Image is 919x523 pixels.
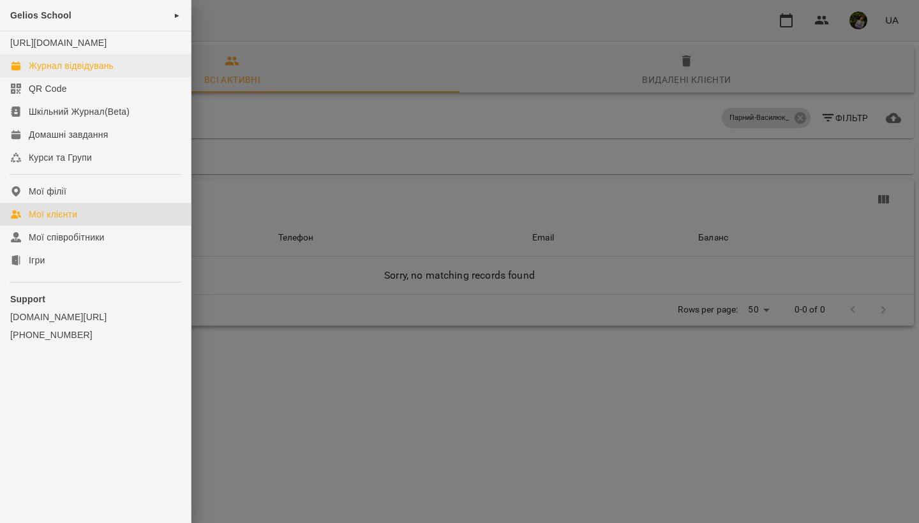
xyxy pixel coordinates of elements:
[10,328,181,341] a: [PHONE_NUMBER]
[10,293,181,306] p: Support
[29,254,45,267] div: Ігри
[29,128,108,141] div: Домашні завдання
[29,231,105,244] div: Мої співробітники
[10,38,107,48] a: [URL][DOMAIN_NAME]
[10,311,181,323] a: [DOMAIN_NAME][URL]
[29,59,114,72] div: Журнал відвідувань
[29,151,92,164] div: Курси та Групи
[29,105,130,118] div: Шкільний Журнал(Beta)
[174,10,181,20] span: ►
[29,208,77,221] div: Мої клієнти
[10,10,71,20] span: Gelios School
[29,82,67,95] div: QR Code
[29,185,66,198] div: Мої філії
